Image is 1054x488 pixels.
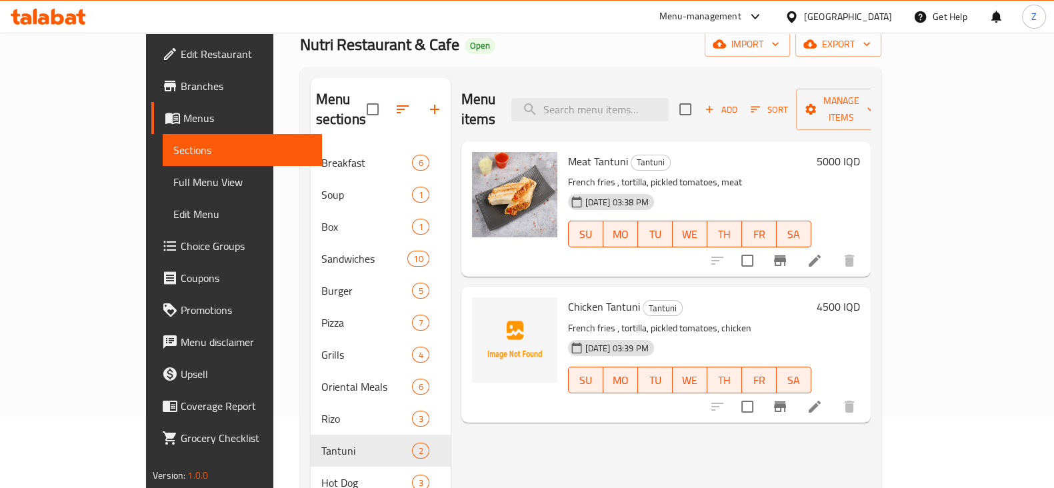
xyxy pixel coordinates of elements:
span: Coverage Report [181,398,311,414]
button: TU [638,367,673,393]
button: SU [568,367,603,393]
p: French fries , tortilla, pickled tomatoes, chicken [568,320,811,337]
button: delete [833,245,865,277]
img: Chicken Tantuni [472,297,557,383]
span: MO [609,371,633,390]
span: TH [713,225,737,244]
span: Coupons [181,270,311,286]
a: Upsell [151,358,322,390]
div: Burger5 [311,275,451,307]
span: [DATE] 03:38 PM [580,196,654,209]
span: 1.0.0 [187,467,208,484]
span: 3 [413,413,428,425]
span: Sort items [742,99,796,120]
span: Promotions [181,302,311,318]
div: Box [321,219,413,235]
button: Sort [747,99,791,120]
a: Edit menu item [807,399,823,415]
button: TH [707,221,742,247]
span: import [715,36,779,53]
div: items [412,155,429,171]
div: items [412,283,429,299]
span: Add [703,102,739,117]
h2: Menu items [461,89,496,129]
div: Oriental Meals6 [311,371,451,403]
span: Edit Restaurant [181,46,311,62]
span: Menu disclaimer [181,334,311,350]
span: SU [574,371,598,390]
button: WE [673,221,707,247]
h6: 5000 IQD [817,152,860,171]
input: search [511,98,669,121]
a: Coverage Report [151,390,322,422]
span: Z [1031,9,1037,24]
button: TH [707,367,742,393]
div: Soup1 [311,179,451,211]
span: Version: [153,467,185,484]
h2: Menu sections [316,89,367,129]
span: 7 [413,317,428,329]
a: Edit Menu [163,198,322,230]
button: import [705,32,790,57]
button: Branch-specific-item [764,245,796,277]
span: TH [713,371,737,390]
button: WE [673,367,707,393]
div: Box1 [311,211,451,243]
span: WE [678,225,702,244]
button: FR [742,221,777,247]
a: Promotions [151,294,322,326]
span: 10 [408,253,428,265]
span: FR [747,225,771,244]
img: Meat Tantuni [472,152,557,237]
span: MO [609,225,633,244]
span: Chicken Tantuni [568,297,640,317]
button: export [795,32,881,57]
span: TU [643,225,667,244]
span: Branches [181,78,311,94]
div: Sandwiches10 [311,243,451,275]
div: items [412,187,429,203]
div: Tantuni2 [311,435,451,467]
span: Sections [173,142,311,158]
span: Oriental Meals [321,379,413,395]
button: Branch-specific-item [764,391,796,423]
button: FR [742,367,777,393]
a: Edit menu item [807,253,823,269]
button: MO [603,221,638,247]
span: 6 [413,157,428,169]
button: MO [603,367,638,393]
button: delete [833,391,865,423]
span: SA [782,371,806,390]
span: 1 [413,189,428,201]
div: items [412,219,429,235]
div: Breakfast [321,155,413,171]
span: 6 [413,381,428,393]
a: Sections [163,134,322,166]
span: Edit Menu [173,206,311,222]
span: Tantuni [631,155,670,170]
span: Tantuni [321,443,413,459]
button: SA [777,221,811,247]
a: Branches [151,70,322,102]
span: export [806,36,871,53]
span: Manage items [807,93,875,126]
span: 1 [413,221,428,233]
a: Menu disclaimer [151,326,322,358]
a: Grocery Checklist [151,422,322,454]
a: Choice Groups [151,230,322,262]
h6: 4500 IQD [817,297,860,316]
span: Soup [321,187,413,203]
span: 5 [413,285,428,297]
span: Add item [699,99,742,120]
button: Manage items [796,89,885,130]
span: SA [782,225,806,244]
span: Meat Tantuni [568,151,628,171]
span: TU [643,371,667,390]
span: Select all sections [359,95,387,123]
span: Rizo [321,411,413,427]
span: Sandwiches [321,251,408,267]
span: Nutri Restaurant & Cafe [300,29,459,59]
span: SU [574,225,598,244]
